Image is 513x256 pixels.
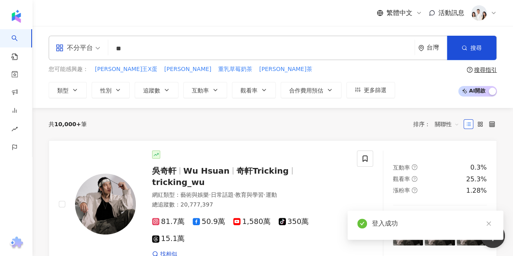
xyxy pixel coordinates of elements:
span: 350萬 [279,217,309,226]
div: 總追蹤數 ： 20,777,397 [152,201,347,209]
span: 奇軒Tricking [236,166,289,176]
div: 登入成功 [372,219,494,228]
div: 25.3% [466,175,487,184]
span: 互動率 [393,164,410,171]
img: 20231221_NR_1399_Small.jpg [471,5,487,21]
span: 您可能感興趣： [49,65,88,73]
span: [PERSON_NAME] [164,65,211,73]
span: 觀看率 [393,176,410,182]
img: KOL Avatar [75,174,136,234]
span: · [233,191,235,198]
span: question-circle [412,164,417,170]
span: 81.7萬 [152,217,185,226]
div: 搜尋指引 [474,67,497,73]
a: search [11,29,28,61]
span: 性別 [100,87,112,94]
span: 類型 [57,87,69,94]
span: close [486,221,492,226]
div: 1.28% [466,186,487,195]
div: 0.3% [470,163,487,172]
span: 重乳草莓奶茶 [218,65,252,73]
span: 追蹤數 [143,87,160,94]
span: 10,000+ [54,121,81,127]
button: 追蹤數 [135,82,178,98]
img: chrome extension [9,237,24,250]
button: 重乳草莓奶茶 [218,65,253,74]
span: 運動 [265,191,277,198]
span: 50.9萬 [193,217,225,226]
span: Wu Hsuan [183,166,230,176]
span: 觀看率 [240,87,258,94]
span: 漲粉率 [393,187,410,194]
span: environment [418,45,424,51]
span: · [209,191,210,198]
span: 1,580萬 [233,217,270,226]
span: 合作費用預估 [289,87,323,94]
span: 日常話題 [210,191,233,198]
button: 性別 [92,82,130,98]
span: appstore [56,44,64,52]
span: [PERSON_NAME]茶 [259,65,312,73]
span: 互動率 [192,87,209,94]
button: [PERSON_NAME]茶 [259,65,312,74]
span: rise [11,121,18,139]
div: 網紅類型 ： [152,191,347,199]
img: logo icon [10,10,23,23]
span: 繁體中文 [386,9,412,17]
span: 搜尋 [470,45,482,51]
span: 活動訊息 [438,9,464,17]
button: [PERSON_NAME] [164,65,212,74]
span: 15.1萬 [152,234,185,243]
div: 共 筆 [49,121,87,127]
span: · [264,191,265,198]
span: 關聯性 [435,118,459,131]
span: [PERSON_NAME]王X蛋 [95,65,157,73]
span: tricking_wu [152,177,205,187]
button: 搜尋 [447,36,496,60]
button: 觀看率 [232,82,276,98]
span: 更多篩選 [364,87,386,93]
span: question-circle [412,176,417,182]
span: check-circle [357,219,367,228]
button: 互動率 [183,82,227,98]
span: question-circle [467,67,472,73]
button: 更多篩選 [346,82,395,98]
button: [PERSON_NAME]王X蛋 [94,65,158,74]
span: 教育與學習 [235,191,264,198]
div: 台灣 [427,44,447,51]
span: 藝術與娛樂 [180,191,209,198]
button: 合作費用預估 [281,82,341,98]
button: 類型 [49,82,87,98]
span: 吳奇軒 [152,166,176,176]
div: 不分平台 [56,41,93,54]
span: question-circle [412,187,417,193]
div: 排序： [413,118,464,131]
